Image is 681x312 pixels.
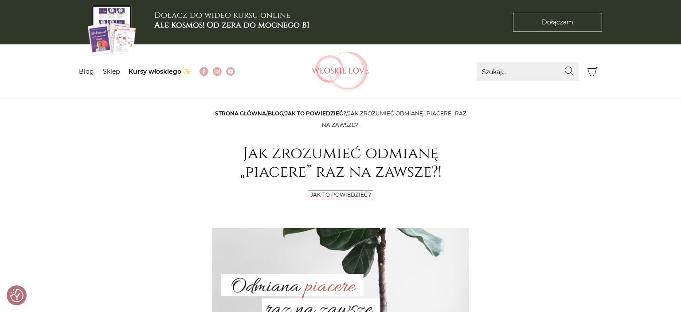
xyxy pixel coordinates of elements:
button: Koszyk [583,62,602,81]
a: Sklep [103,67,120,75]
a: Strona główna [215,110,266,117]
span: Jak zrozumieć odmianę „piacere” raz na zawsze?! [322,110,466,128]
a: Blog [268,110,283,117]
a: Kursy włoskiego ✨ [129,67,191,75]
a: Dołączam [513,13,602,32]
a: Jak to powiedzieć? [310,191,371,198]
span: / / / [215,110,466,128]
b: Ale Kosmos! Od zera do mocnego B1 [154,20,309,31]
input: Szukaj... [477,62,579,81]
img: Włoskielove [312,51,369,91]
button: Preferencje co do zgód [10,289,23,302]
h3: Dołącz do wideo kursu online [154,11,309,30]
span: Dołączam [542,18,573,27]
a: Blog [79,67,94,75]
img: Revisit consent button [10,289,23,302]
h1: Jak zrozumieć odmianę „piacere” raz na zawsze?! [212,144,469,182]
a: Jak to powiedzieć? [285,110,346,117]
